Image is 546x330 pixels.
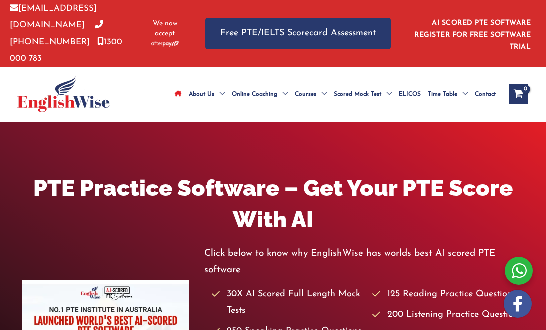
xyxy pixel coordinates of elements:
a: ELICOS [395,77,424,112]
aside: Header Widget 1 [411,11,536,56]
a: View Shopping Cart, empty [509,84,528,104]
a: Time TableMenu Toggle [424,77,471,112]
span: Time Table [428,77,457,112]
a: Online CoachingMenu Toggle [228,77,291,112]
a: Contact [471,77,499,112]
a: CoursesMenu Toggle [291,77,330,112]
a: AI SCORED PTE SOFTWARE REGISTER FOR FREE SOFTWARE TRIAL [414,19,531,51]
span: Contact [475,77,496,112]
img: white-facebook.png [504,290,532,318]
li: 30X AI Scored Full Length Mock Tests [212,286,363,320]
li: 200 Listening Practice Questions [372,307,524,323]
span: ELICOS [399,77,421,112]
span: Scored Mock Test [334,77,381,112]
img: Afterpay-Logo [151,41,179,46]
li: 125 Reading Practice Questions [372,286,524,303]
span: Menu Toggle [214,77,225,112]
span: Courses [295,77,316,112]
span: Menu Toggle [457,77,468,112]
a: [EMAIL_ADDRESS][DOMAIN_NAME] [10,4,97,29]
a: About UsMenu Toggle [185,77,228,112]
span: Menu Toggle [277,77,288,112]
span: We now accept [150,19,180,39]
span: Menu Toggle [316,77,327,112]
a: Scored Mock TestMenu Toggle [330,77,395,112]
span: Online Coaching [232,77,277,112]
nav: Site Navigation: Main Menu [171,77,499,112]
a: [PHONE_NUMBER] [10,21,103,46]
span: Menu Toggle [381,77,392,112]
h1: PTE Practice Software – Get Your PTE Score With AI [22,172,524,235]
img: cropped-ew-logo [17,76,110,112]
a: 1300 000 783 [10,38,122,63]
p: Click below to know why EnglishWise has worlds best AI scored PTE software [204,245,524,279]
span: About Us [189,77,214,112]
a: Free PTE/IELTS Scorecard Assessment [205,18,391,49]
